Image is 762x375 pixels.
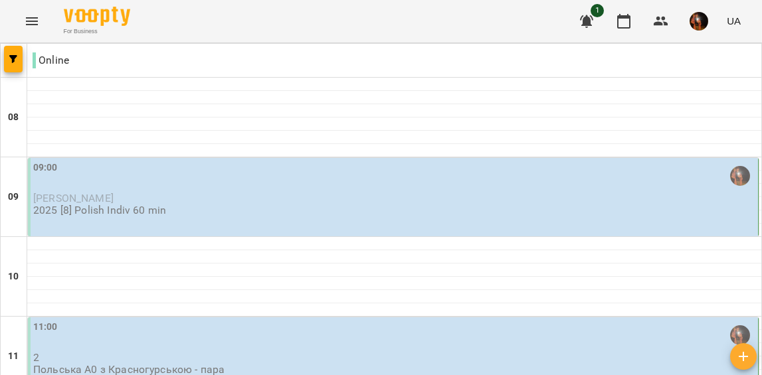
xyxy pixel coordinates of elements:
p: 2 [33,352,755,363]
img: 6e701af36e5fc41b3ad9d440b096a59c.jpg [690,12,708,31]
h6: 08 [8,110,19,125]
button: Створити урок [730,343,757,370]
h6: 11 [8,349,19,364]
h6: 09 [8,190,19,204]
img: Красногурська Христина (п) [730,166,750,186]
span: [PERSON_NAME] [33,192,114,204]
button: Menu [16,5,48,37]
button: UA [721,9,746,33]
label: 11:00 [33,320,58,335]
span: 1 [591,4,604,17]
p: Online [33,52,69,68]
label: 09:00 [33,161,58,175]
img: Красногурська Христина (п) [730,325,750,345]
p: 2025 [8] Polish Indiv 60 min [33,204,166,216]
span: For Business [64,27,130,36]
span: UA [727,14,741,28]
img: Voopty Logo [64,7,130,26]
h6: 10 [8,269,19,284]
p: Польська А0 з Красногурською - пара [33,364,225,375]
